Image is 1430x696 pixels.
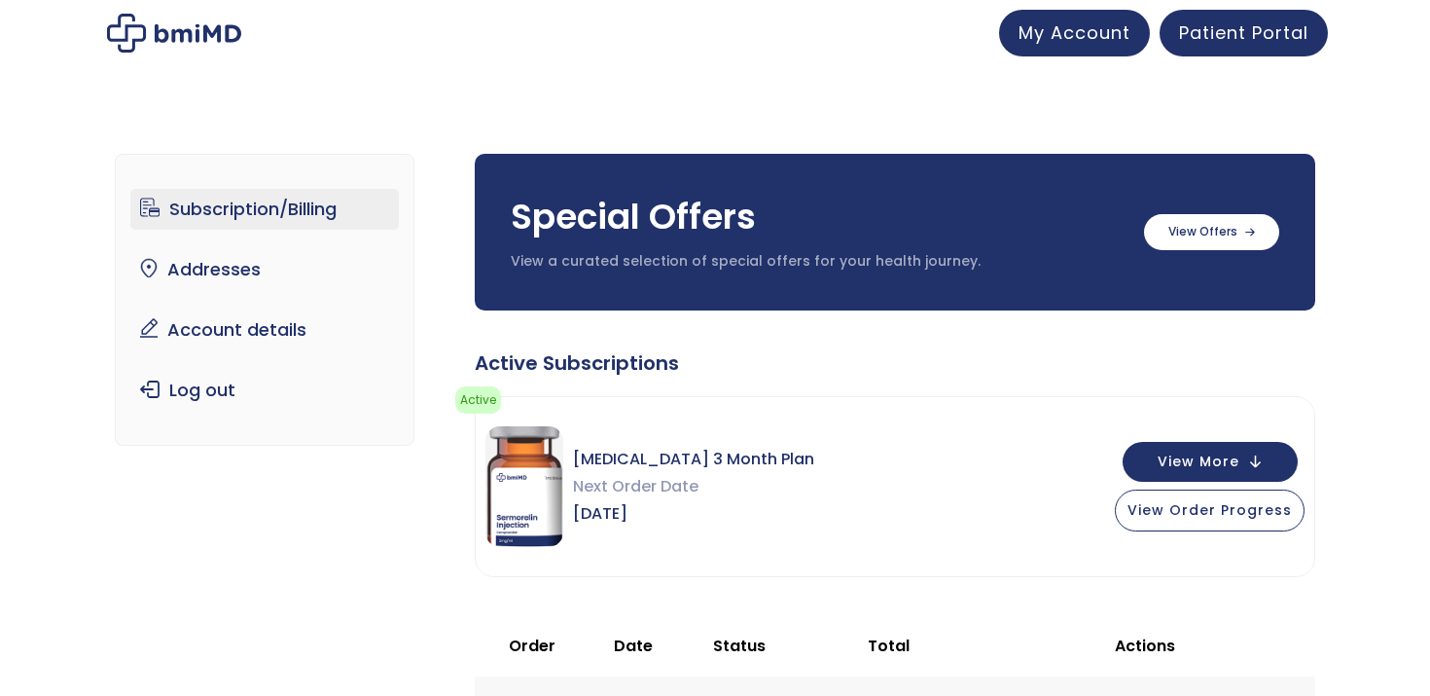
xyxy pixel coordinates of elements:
img: Sermorelin 3 Month Plan [485,426,563,547]
span: Next Order Date [573,473,814,500]
span: Date [614,635,653,657]
button: View Order Progress [1115,490,1305,531]
a: Patient Portal [1160,10,1328,56]
h3: Special Offers [511,193,1125,241]
button: View More [1123,442,1298,482]
img: My account [107,14,241,53]
span: My Account [1019,20,1130,45]
div: Active Subscriptions [475,349,1315,377]
a: Account details [130,310,400,350]
span: [DATE] [573,500,814,528]
a: My Account [999,10,1150,56]
span: Patient Portal [1179,20,1308,45]
span: Total [868,635,910,657]
span: Active [455,386,501,414]
span: Order [509,635,555,657]
span: Actions [1115,635,1175,657]
a: Addresses [130,249,400,290]
nav: Account pages [115,154,415,446]
span: View More [1158,456,1239,468]
span: View Order Progress [1127,500,1292,520]
span: [MEDICAL_DATA] 3 Month Plan [573,446,814,473]
span: Status [713,635,766,657]
p: View a curated selection of special offers for your health journey. [511,252,1125,272]
a: Subscription/Billing [130,189,400,230]
a: Log out [130,370,400,411]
